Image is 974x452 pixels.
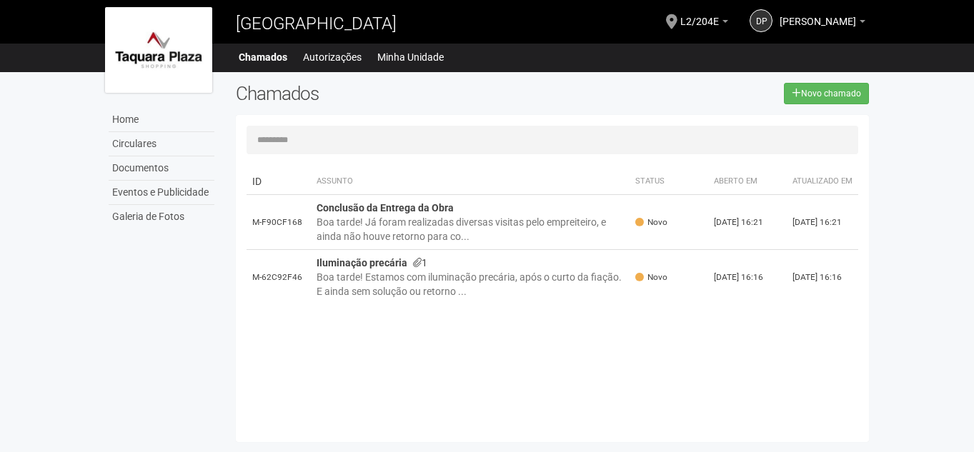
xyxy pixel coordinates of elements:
[247,195,311,250] td: M-F90CF168
[377,47,444,67] a: Minha Unidade
[109,205,214,228] a: Galeria de Fotos
[787,169,858,195] th: Atualizado em
[236,83,487,104] h2: Chamados
[680,18,728,29] a: L2/204E
[109,181,214,205] a: Eventos e Publicidade
[109,156,214,181] a: Documentos
[303,47,362,67] a: Autorizações
[239,47,287,67] a: Chamados
[317,202,454,214] strong: Conclusão da Entrega da Obra
[109,132,214,156] a: Circulares
[109,108,214,132] a: Home
[680,2,719,27] span: L2/204E
[780,2,856,27] span: Daniele Pinheiro
[105,7,212,93] img: logo.jpg
[236,14,397,34] span: [GEOGRAPHIC_DATA]
[708,195,787,250] td: [DATE] 16:21
[780,18,865,29] a: [PERSON_NAME]
[413,257,427,268] span: 1
[317,257,407,268] strong: Iluminação precária
[708,250,787,305] td: [DATE] 16:16
[247,169,311,195] td: ID
[317,270,625,298] div: Boa tarde! Estamos com iluminação precária, após o curto da fiação. E ainda sem solução ou retorn...
[784,83,869,104] a: Novo chamado
[750,9,772,32] a: DP
[630,169,708,195] th: Status
[317,215,625,243] div: Boa tarde! Já foram realizadas diversas visitas pelo empreiteiro, e ainda não houve retorno para ...
[708,169,787,195] th: Aberto em
[787,195,858,250] td: [DATE] 16:21
[635,271,667,283] span: Novo
[635,216,667,228] span: Novo
[311,169,630,195] th: Assunto
[247,250,311,305] td: M-62C92F46
[787,250,858,305] td: [DATE] 16:16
